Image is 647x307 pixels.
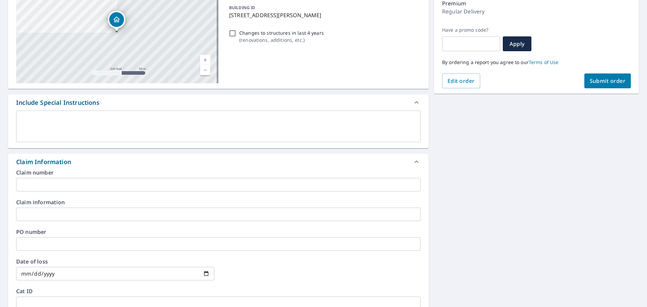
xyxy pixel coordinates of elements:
p: [STREET_ADDRESS][PERSON_NAME] [229,11,418,19]
a: Terms of Use [529,59,559,65]
a: Current Level 17, Zoom In [200,55,210,65]
div: Claim Information [8,154,429,170]
button: Submit order [584,73,631,88]
div: Dropped pin, building 1, Residential property, 1011 TWIN BROOKS CRT NW EDMONTON AB T6J7G5 [108,11,125,32]
p: BUILDING ID [229,5,255,10]
p: Regular Delivery [442,7,485,16]
div: Include Special Instructions [8,94,429,111]
label: Cat ID [16,288,421,294]
span: Edit order [448,77,475,85]
p: Changes to structures in last 4 years [239,29,324,36]
label: PO number [16,229,421,235]
div: Include Special Instructions [16,98,99,107]
p: By ordering a report you agree to our [442,59,631,65]
label: Claim number [16,170,421,175]
button: Apply [503,36,531,51]
a: Current Level 17, Zoom Out [200,65,210,75]
span: Apply [508,40,526,48]
span: Submit order [590,77,626,85]
button: Edit order [442,73,480,88]
p: ( renovations, additions, etc. ) [239,36,324,43]
label: Claim information [16,199,421,205]
label: Have a promo code? [442,27,500,33]
div: Claim Information [16,157,71,166]
label: Date of loss [16,259,214,264]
